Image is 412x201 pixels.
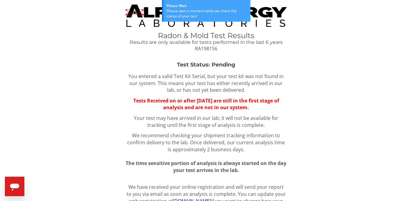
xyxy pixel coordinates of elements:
[125,32,286,40] h1: Radon & Mold Test Results
[167,3,247,8] div: Please Wait
[126,160,286,174] span: The time sensitive portion of analysis is always started on the day your test arrives in the lab.
[177,61,235,68] strong: Test Status: Pending
[125,73,286,94] p: You entered a valid Test Kit Serial, but your test kit was not found in our system. This means yo...
[125,40,286,45] h4: Results are only available for tests performed in the last 6 years
[167,8,247,19] div: Please wait a moment while we check the status of your test
[127,132,280,146] span: We recommend checking your shipment tracking information to confirm delivery to the lab.
[5,177,24,196] iframe: Button to launch messaging window, conversation in progress
[133,97,279,111] span: Tests Received on or after [DATE] are still in the first stage of analysis and are not in our sys...
[125,5,286,27] img: TightCrop.jpg
[167,139,285,153] span: Once delivered, our current analysis time is approximately 2 business days.
[195,45,217,52] span: RA198156
[125,115,286,129] p: Your test may have arrived in our lab; it will not be available for tracking until the first stag...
